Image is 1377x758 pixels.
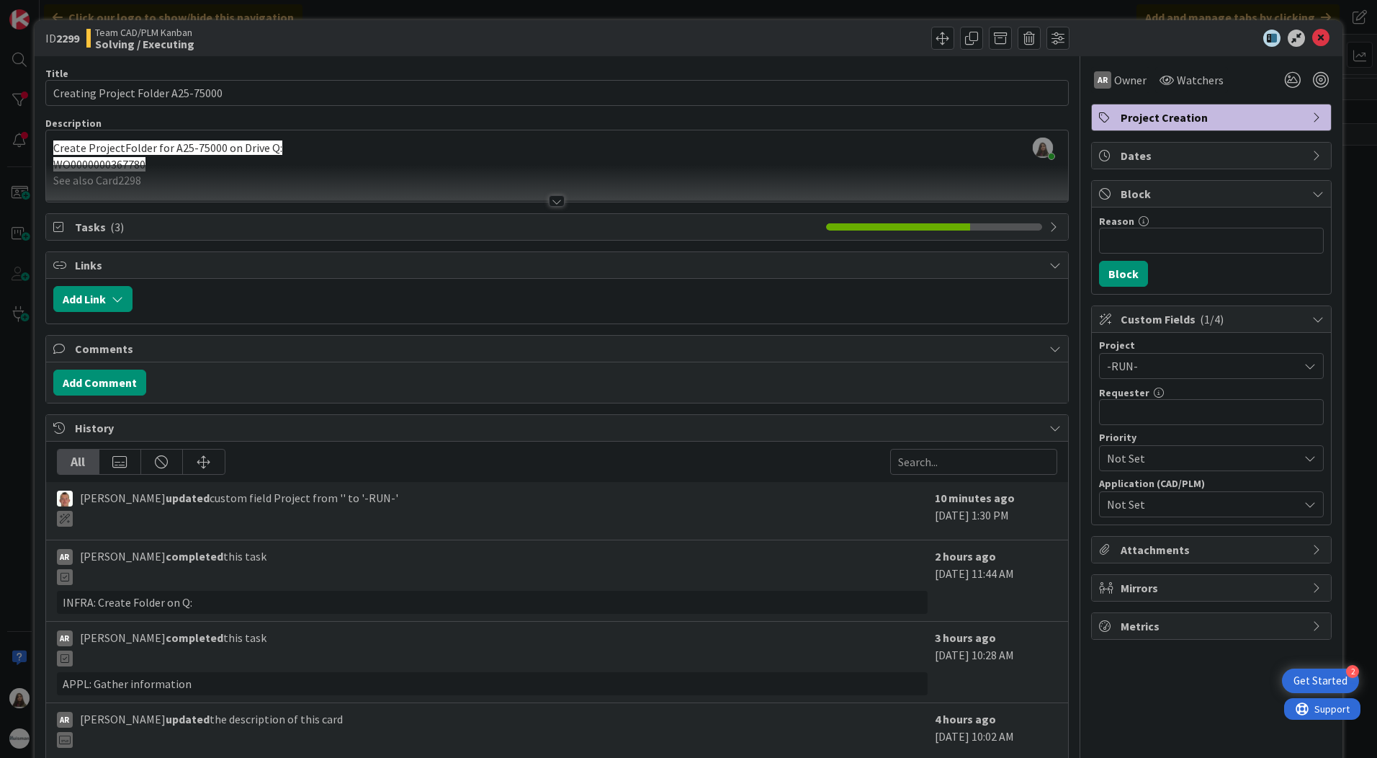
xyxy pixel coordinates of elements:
div: Priority [1099,432,1324,442]
span: WO0000000367780 [53,157,145,171]
button: Add Link [53,286,133,312]
span: [PERSON_NAME] this task [80,629,266,666]
div: [DATE] 10:28 AM [935,629,1057,695]
input: type card name here... [45,80,1069,106]
b: completed [166,630,223,645]
label: Title [45,67,68,80]
span: Dates [1121,147,1305,164]
span: Tasks [75,218,819,236]
span: ( 3 ) [110,220,124,234]
span: [PERSON_NAME] the description of this card [80,710,343,748]
div: AR [57,630,73,646]
span: [PERSON_NAME] custom field Project from '' to '-RUN-' [80,489,398,527]
div: AR [1094,71,1111,89]
button: Add Comment [53,370,146,396]
img: TJ [57,491,73,507]
span: ID [45,30,79,47]
span: Create ProjectFolder for A25-75000 on Drive Q: [53,141,282,155]
label: Reason [1099,215,1134,228]
b: updated [166,712,210,726]
div: INFRA: Create Folder on Q: [57,591,928,614]
div: All [58,450,99,474]
span: Watchers [1177,71,1224,89]
div: Project [1099,340,1324,350]
span: Attachments [1121,541,1305,558]
b: 10 minutes ago [935,491,1015,505]
b: Solving / Executing [95,38,194,50]
span: Custom Fields [1121,311,1305,328]
span: Owner [1114,71,1147,89]
span: ( 1/4 ) [1200,312,1224,326]
span: Team CAD/PLM Kanban [95,27,194,38]
div: Get Started [1293,674,1347,688]
img: DgKIAU5DK9CW91CGzAAdOQy4yew5ohpQ.jpeg [1033,138,1053,158]
b: completed [166,549,223,563]
span: Support [30,2,66,19]
div: Open Get Started checklist, remaining modules: 2 [1282,669,1359,693]
b: 3 hours ago [935,630,996,645]
button: Block [1099,261,1148,287]
div: [DATE] 1:30 PM [935,489,1057,532]
span: History [75,419,1042,437]
b: updated [166,491,210,505]
b: 2299 [56,31,79,45]
span: Metrics [1121,617,1305,635]
div: AR [57,712,73,728]
div: [DATE] 11:44 AM [935,548,1057,614]
div: APPL: Gather information [57,672,928,695]
span: Block [1121,185,1305,202]
span: Comments [75,340,1042,357]
b: 2 hours ago [935,549,996,563]
div: Application (CAD/PLM) [1099,478,1324,489]
span: Description [45,117,102,130]
b: 4 hours ago [935,712,996,726]
span: [PERSON_NAME] this task [80,548,266,585]
span: Not Set [1107,496,1298,513]
div: AR [57,549,73,565]
span: Not Set [1107,448,1291,468]
label: Requester [1099,386,1149,399]
div: 2 [1346,665,1359,678]
input: Search... [890,449,1057,475]
span: Project Creation [1121,109,1305,126]
span: -RUN- [1107,356,1291,376]
span: Links [75,257,1042,274]
span: Mirrors [1121,579,1305,597]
